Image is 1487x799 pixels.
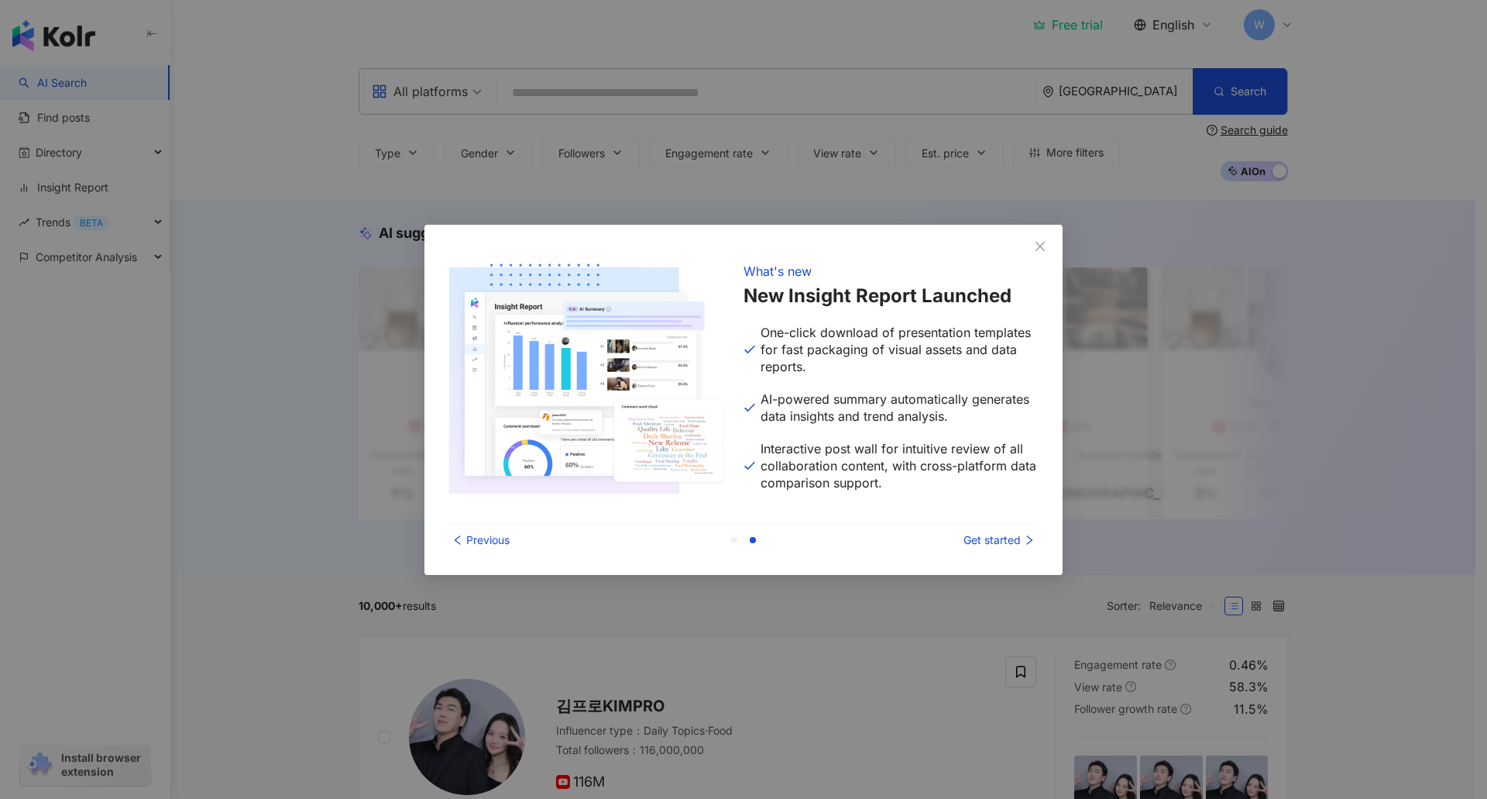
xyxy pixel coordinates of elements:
p: Interactive post wall for intuitive review of all collaboration content, with cross-platform data... [743,440,1038,491]
span: left [452,535,463,546]
h1: New Insight Report Launched [743,283,1038,309]
p: One-click download of presentation templates for fast packaging of visual assets and data reports. [743,324,1038,375]
div: Previous [449,532,565,549]
span: close [1034,240,1046,253]
img: tutorial image [449,250,725,505]
button: Close [1025,231,1056,262]
span: right [1024,535,1035,546]
p: AI-powered summary automatically generates data insights and trend analysis. [743,391,1038,425]
div: Get started [922,532,1038,549]
div: What's new [743,263,812,280]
